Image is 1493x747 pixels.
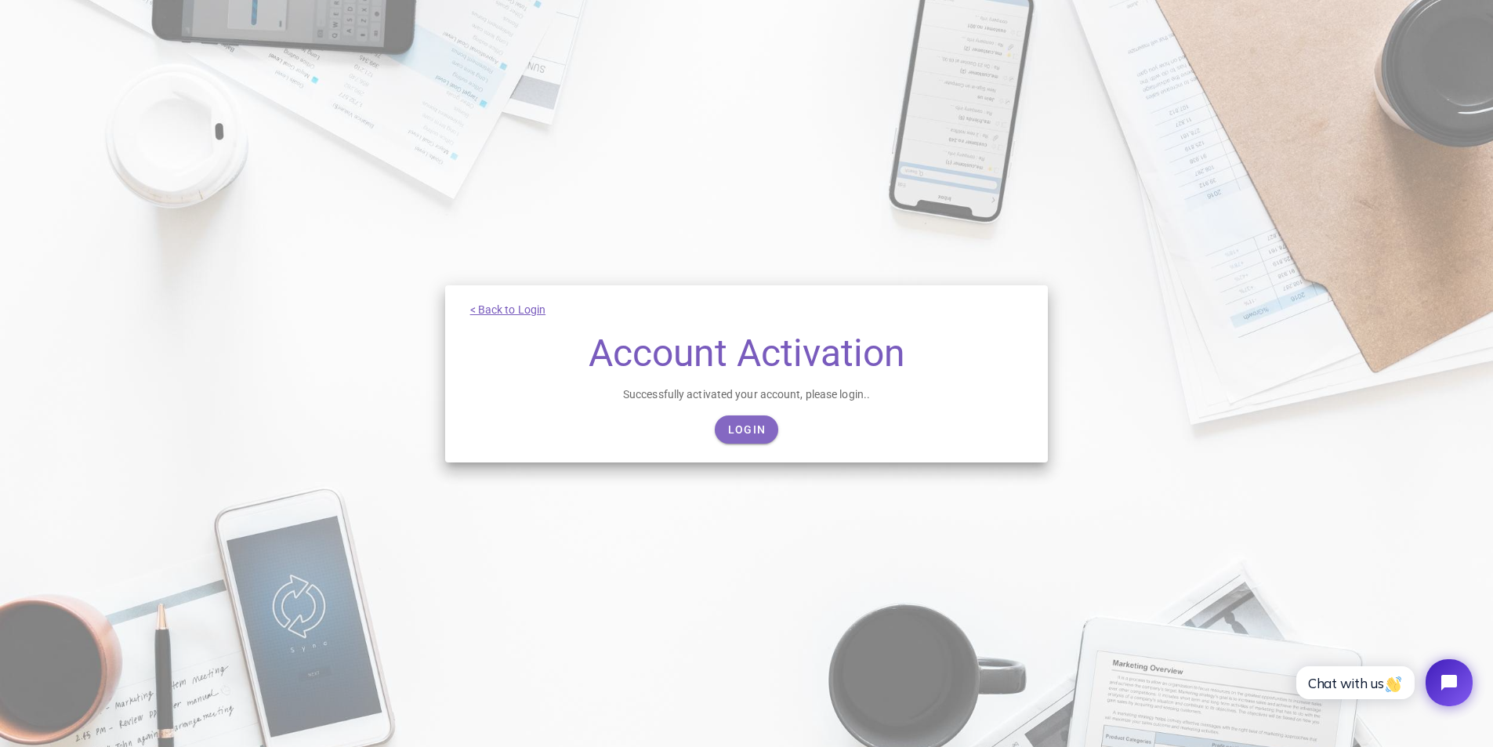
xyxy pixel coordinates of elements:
[715,415,778,444] a: Login
[470,303,546,316] a: < Back to Login
[1279,646,1486,720] iframe: Tidio Chat
[727,423,766,436] span: Login
[470,386,1024,403] div: Successfully activated your account, please login..
[470,334,1024,373] h1: Account Activation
